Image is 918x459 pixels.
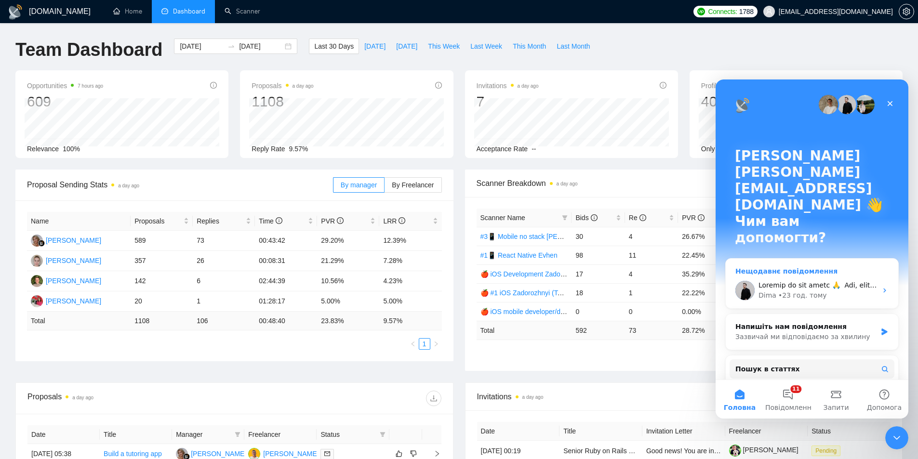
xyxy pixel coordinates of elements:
div: [PERSON_NAME] [46,296,101,306]
li: Next Page [430,338,442,350]
td: 11 [625,246,678,264]
td: 5.00% [379,291,441,312]
button: download [426,391,441,406]
a: [PERSON_NAME] [729,446,798,454]
div: 1108 [252,92,313,111]
span: setting [899,8,914,15]
td: 35.29% [678,264,731,283]
span: Profile Views [701,80,772,92]
th: Proposals [131,212,193,231]
div: [PERSON_NAME] [191,448,246,459]
td: 4 [625,227,678,246]
td: 1108 [131,312,193,330]
td: 20 [131,291,193,312]
td: 0 [625,302,678,321]
td: 4.23% [379,271,441,291]
button: This Month [507,39,551,54]
td: 22.22% [678,283,731,302]
img: c1j5u_cgosQKwbtaoYsl_T7MKfXG31547KpmuR1gwvc1apTqntZq0O4vnbYFpmXX19 [729,445,741,457]
span: to [227,42,235,50]
span: 1788 [739,6,754,17]
span: Re [629,214,646,222]
a: homeHome [113,7,142,15]
span: Invitations [477,391,891,403]
time: a day ago [518,83,539,89]
span: Proposals [134,216,182,226]
time: a day ago [72,395,93,400]
span: like [396,450,402,458]
span: Last Week [470,41,502,52]
td: 28.72 % [678,321,731,340]
span: filter [380,432,386,437]
span: -- [532,145,536,153]
td: 73 [625,321,678,340]
td: 21.29% [317,251,379,271]
a: OT[PERSON_NAME] [31,297,101,304]
span: Replies [197,216,244,226]
td: 357 [131,251,193,271]
a: VZ[PERSON_NAME] [248,449,319,457]
img: OT [31,295,43,307]
time: a day ago [522,394,544,400]
span: [DATE] [396,41,417,52]
span: info-circle [435,82,442,89]
span: Pending [812,446,840,456]
td: 02:44:39 [255,271,317,291]
span: Time [259,217,282,225]
th: Replies [193,212,255,231]
td: 23.83 % [317,312,379,330]
a: 🍎 #1 iOS Zadorozhnyi (Tam) 02/08 [480,289,588,297]
div: 40 [701,92,772,111]
li: Previous Page [407,338,419,350]
span: By Freelancer [392,181,434,189]
a: #1📱 React Native Evhen [480,251,558,259]
span: info-circle [337,217,344,224]
span: Opportunities [27,80,103,92]
div: [PERSON_NAME] [46,275,101,286]
td: 30 [572,227,625,246]
a: 🍎 iOS Development Zadorozhnyi (Tam) 02/08 [480,270,620,278]
span: Manager [176,429,231,440]
button: Last 30 Days [309,39,359,54]
span: Proposal Sending Stats [27,179,333,191]
span: info-circle [276,217,282,224]
td: Total [477,321,572,340]
span: Bids [575,214,597,222]
span: info-circle [639,214,646,221]
span: right [433,341,439,347]
span: Status [320,429,375,440]
span: swap-right [227,42,235,50]
span: Dashboard [173,7,205,15]
td: 01:28:17 [255,291,317,312]
a: TK[PERSON_NAME] [31,256,101,264]
span: Relevance [27,145,59,153]
iframe: Intercom live chat [716,79,908,419]
span: dashboard [161,8,168,14]
button: Last Month [551,39,595,54]
div: [PERSON_NAME] [46,235,101,246]
a: Build a tutoring app [104,450,162,458]
button: This Week [423,39,465,54]
td: 5.00% [317,291,379,312]
span: filter [560,210,570,225]
button: right [430,338,442,350]
span: Last 30 Days [314,41,354,52]
td: 26.67% [678,227,731,246]
span: filter [562,215,568,221]
th: Title [559,422,642,441]
td: 589 [131,231,193,251]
